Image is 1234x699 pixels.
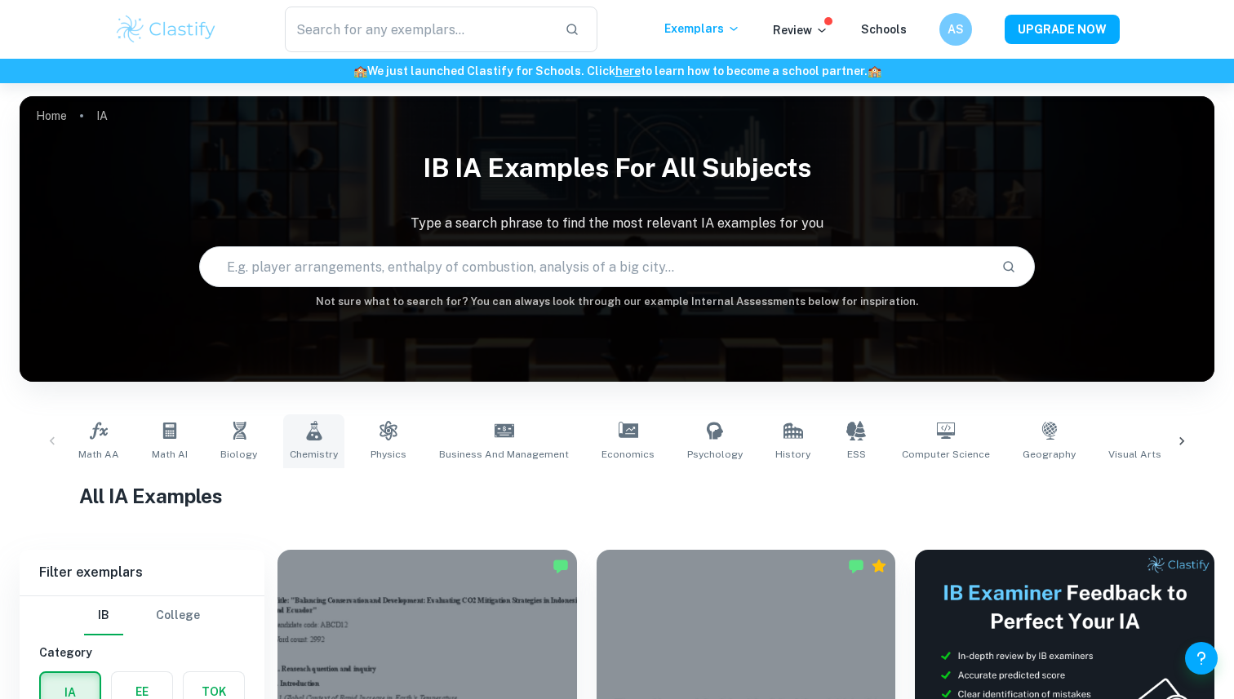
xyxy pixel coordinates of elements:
button: IB [84,596,123,635]
button: Help and Feedback [1185,642,1218,675]
input: E.g. player arrangements, enthalpy of combustion, analysis of a big city... [200,244,989,290]
a: Schools [861,23,907,36]
h6: We just launched Clastify for Schools. Click to learn how to become a school partner. [3,62,1231,80]
span: Computer Science [902,447,990,462]
span: Geography [1023,447,1076,462]
h6: Not sure what to search for? You can always look through our example Internal Assessments below f... [20,294,1214,310]
h6: AS [947,20,965,38]
img: Clastify logo [114,13,218,46]
span: Chemistry [290,447,338,462]
span: Biology [220,447,257,462]
span: History [775,447,810,462]
button: Search [995,253,1023,281]
div: Premium [871,558,887,574]
span: 🏫 [353,64,367,77]
h1: IB IA examples for all subjects [20,142,1214,194]
h1: All IA Examples [79,481,1155,511]
span: ESS [847,447,866,462]
h6: Filter exemplars [20,550,264,595]
span: Economics [601,447,655,462]
p: Review [773,21,828,39]
p: Type a search phrase to find the most relevant IA examples for you [20,214,1214,233]
button: College [156,596,200,635]
h6: Category [39,644,245,661]
p: IA [96,107,108,125]
span: 🏫 [868,64,881,77]
input: Search for any exemplars... [285,7,552,52]
a: here [615,64,641,77]
a: Home [36,104,67,127]
span: Business and Management [439,447,569,462]
span: Physics [371,447,406,462]
span: Psychology [687,447,743,462]
p: Exemplars [664,20,740,38]
div: Filter type choice [84,596,200,635]
span: Math AI [152,447,188,462]
span: Math AA [78,447,119,462]
button: UPGRADE NOW [1005,15,1120,44]
button: AS [939,13,972,46]
img: Marked [848,558,864,574]
img: Marked [553,558,569,574]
